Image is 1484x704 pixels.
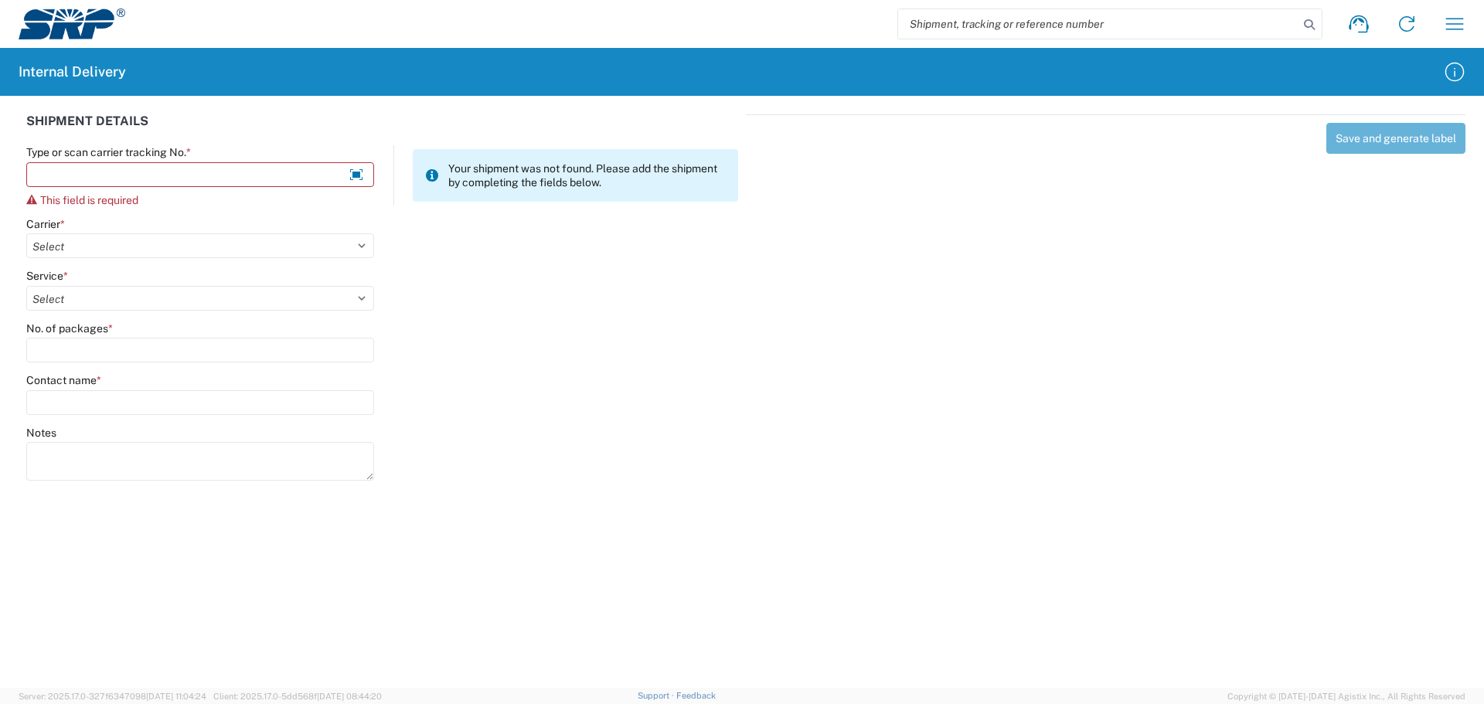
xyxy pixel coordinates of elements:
[676,691,716,700] a: Feedback
[1227,689,1465,703] span: Copyright © [DATE]-[DATE] Agistix Inc., All Rights Reserved
[19,692,206,701] span: Server: 2025.17.0-327f6347098
[448,162,726,189] span: Your shipment was not found. Please add the shipment by completing the fields below.
[26,114,738,145] div: SHIPMENT DETAILS
[638,691,676,700] a: Support
[26,145,191,159] label: Type or scan carrier tracking No.
[898,9,1298,39] input: Shipment, tracking or reference number
[40,194,138,206] span: This field is required
[26,321,113,335] label: No. of packages
[19,9,125,39] img: srp
[317,692,382,701] span: [DATE] 08:44:20
[26,373,101,387] label: Contact name
[26,217,65,231] label: Carrier
[213,692,382,701] span: Client: 2025.17.0-5dd568f
[19,63,126,81] h2: Internal Delivery
[26,269,68,283] label: Service
[146,692,206,701] span: [DATE] 11:04:24
[26,426,56,440] label: Notes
